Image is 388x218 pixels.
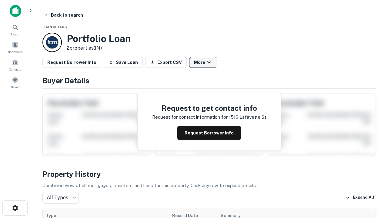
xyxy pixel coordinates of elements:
button: Save Loan [104,57,143,68]
img: capitalize-icon.png [10,5,21,17]
a: Borrowers [2,39,28,55]
button: Export CSV [145,57,187,68]
iframe: Chat Widget [358,170,388,199]
a: Search [2,21,28,38]
p: Combined view of all mortgages, transfers, and liens for this property. Click any row to expand d... [42,182,376,189]
button: More [189,57,217,68]
h4: Buyer Details [42,75,376,86]
a: Contacts [2,57,28,73]
h4: Request to get contact info [152,103,266,114]
button: Request Borrower Info [42,57,101,68]
span: Borrowers [8,49,22,54]
div: All Types [42,192,79,204]
h4: Property History [42,169,376,180]
p: 1516 lafayette st [229,114,266,121]
h3: Portfolio Loan [67,33,131,45]
span: Saved [11,84,20,89]
a: Saved [2,74,28,91]
p: Request for contact information for [152,114,228,121]
p: 2 properties (IN) [67,45,131,52]
span: Search [10,32,20,37]
button: Expand All [344,193,376,202]
span: Contacts [9,67,21,72]
span: Loan Details [42,25,67,29]
button: Back to search [41,10,85,21]
button: Request Borrower Info [177,126,241,140]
